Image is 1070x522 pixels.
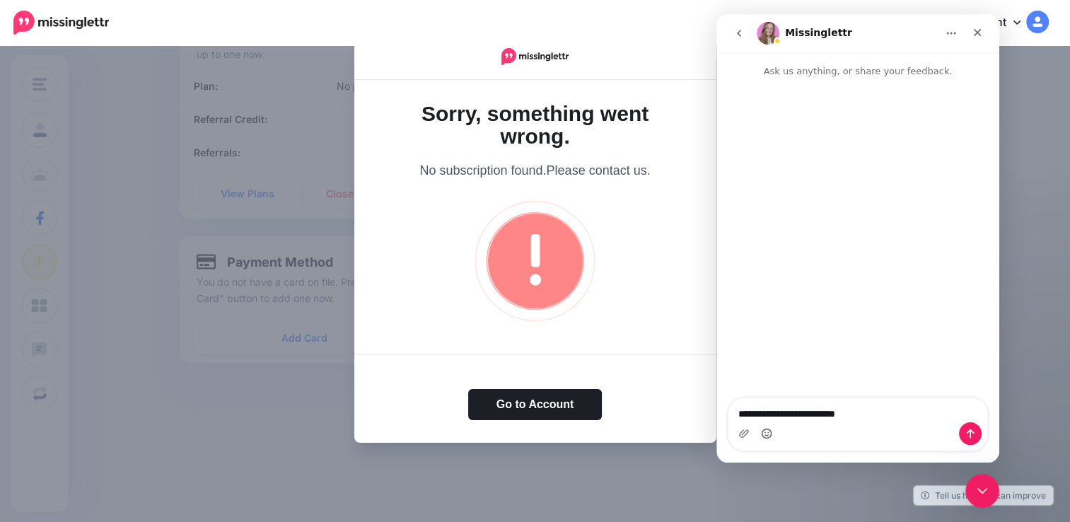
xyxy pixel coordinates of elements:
iframe: Intercom live chat [716,14,999,463]
img: Logo [501,48,569,65]
img: Missinglettr [13,11,109,35]
a: My Account [927,6,1049,40]
span: No subscription found. [419,163,546,178]
a: Tell us how we can improve [914,486,1053,505]
span: Please contact us. [547,163,651,178]
p: Sorry, something went wrong. [388,103,682,148]
iframe: Intercom live chat [965,474,999,508]
button: Go to Account [468,389,603,420]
